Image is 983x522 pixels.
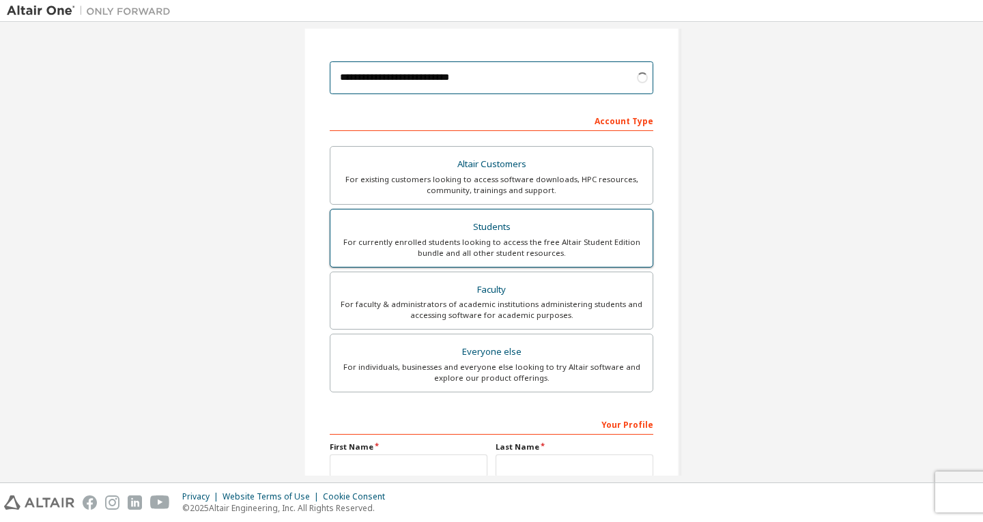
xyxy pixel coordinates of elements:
div: Altair Customers [339,155,644,174]
img: altair_logo.svg [4,495,74,510]
div: For existing customers looking to access software downloads, HPC resources, community, trainings ... [339,174,644,196]
div: Account Type [330,109,653,131]
div: For faculty & administrators of academic institutions administering students and accessing softwa... [339,299,644,321]
img: Altair One [7,4,177,18]
div: Everyone else [339,343,644,362]
img: youtube.svg [150,495,170,510]
div: Faculty [339,280,644,300]
img: linkedin.svg [128,495,142,510]
div: Cookie Consent [323,491,393,502]
p: © 2025 Altair Engineering, Inc. All Rights Reserved. [182,502,393,514]
div: For currently enrolled students looking to access the free Altair Student Edition bundle and all ... [339,237,644,259]
div: Website Terms of Use [223,491,323,502]
div: Privacy [182,491,223,502]
img: instagram.svg [105,495,119,510]
label: First Name [330,441,487,452]
div: Your Profile [330,413,653,435]
label: Last Name [496,441,653,452]
div: For individuals, businesses and everyone else looking to try Altair software and explore our prod... [339,362,644,383]
div: Students [339,218,644,237]
img: facebook.svg [83,495,97,510]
